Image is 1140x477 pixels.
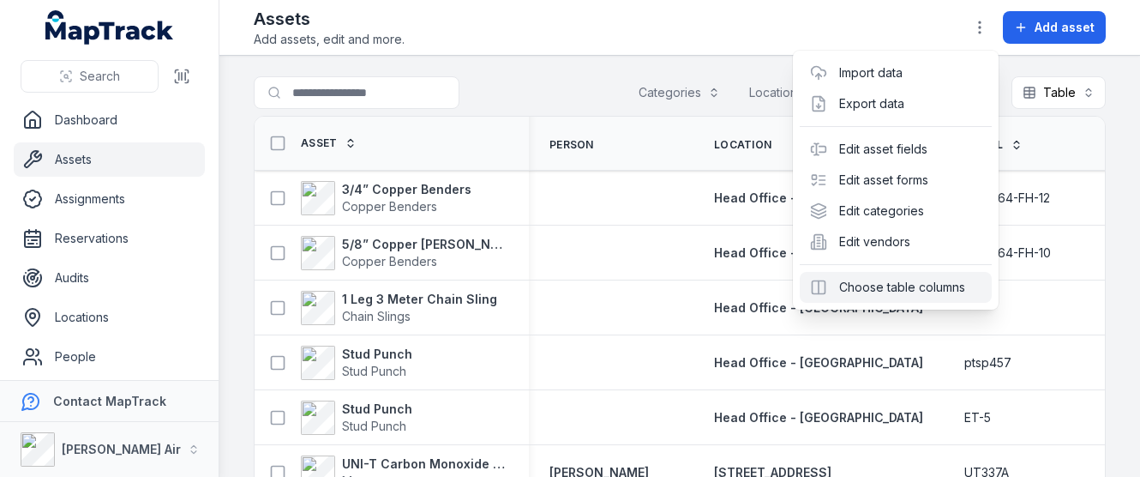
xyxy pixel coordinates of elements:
div: Edit asset forms [800,165,992,196]
div: Edit asset fields [800,134,992,165]
div: Export data [800,88,992,119]
div: Edit vendors [800,226,992,257]
div: Edit categories [800,196,992,226]
a: Import data [839,64,903,82]
div: Choose table columns [800,272,992,303]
